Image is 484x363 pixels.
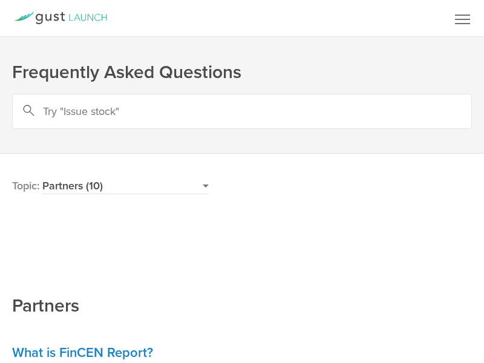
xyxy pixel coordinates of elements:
h2: Topic: [12,96,209,194]
h3: What is FinCEN Report? [12,344,472,362]
h2: Partners [12,212,79,318]
input: Try "Issue stock" [12,94,472,129]
h1: Frequently Asked Questions [12,60,472,85]
a: Gust [14,12,107,24]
